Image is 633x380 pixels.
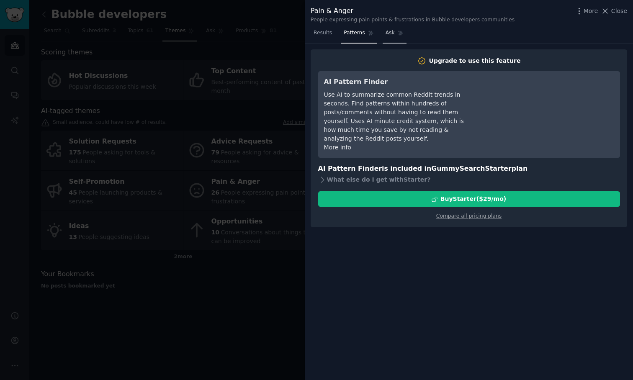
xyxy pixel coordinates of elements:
h3: AI Pattern Finder is included in plan [318,164,620,174]
div: Buy Starter ($ 29 /mo ) [440,195,506,203]
div: Pain & Anger [311,6,515,16]
a: Patterns [341,26,376,44]
span: More [584,7,598,15]
span: Patterns [344,29,365,37]
a: Results [311,26,335,44]
button: BuyStarter($29/mo) [318,191,620,207]
a: Ask [383,26,407,44]
h3: AI Pattern Finder [324,77,477,87]
div: What else do I get with Starter ? [318,174,620,185]
span: GummySearch Starter [431,164,511,172]
a: Compare all pricing plans [436,213,502,219]
div: People expressing pain points & frustrations in Bubble developers communities [311,16,515,24]
button: Close [601,7,627,15]
a: More info [324,144,351,151]
span: Results [314,29,332,37]
div: Upgrade to use this feature [429,56,521,65]
button: More [575,7,598,15]
div: Use AI to summarize common Reddit trends in seconds. Find patterns within hundreds of posts/comme... [324,90,477,143]
iframe: YouTube video player [489,77,614,140]
span: Close [611,7,627,15]
span: Ask [386,29,395,37]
